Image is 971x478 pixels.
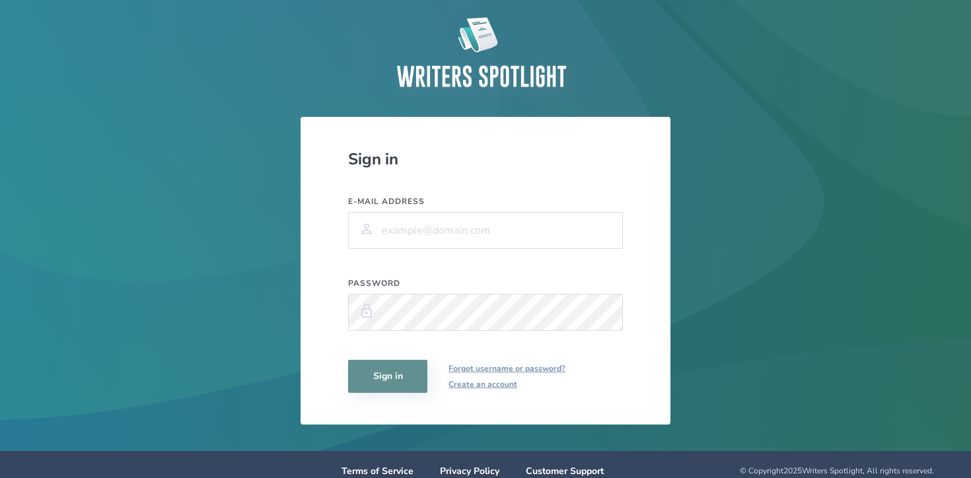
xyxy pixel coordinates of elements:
[440,465,499,477] a: Privacy Policy
[526,465,604,477] a: Customer Support
[348,360,427,393] button: Sign in
[449,376,565,392] a: Create an account
[449,360,565,376] a: Forgot username or password?
[342,465,414,477] a: Terms of Service
[348,196,623,207] label: E-mail address
[348,212,623,249] input: example@domain.com
[348,149,623,170] div: Sign in
[626,465,934,476] div: © Copyright 2025 Writers Spotlight, All rights reserved.
[348,278,623,289] label: Password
